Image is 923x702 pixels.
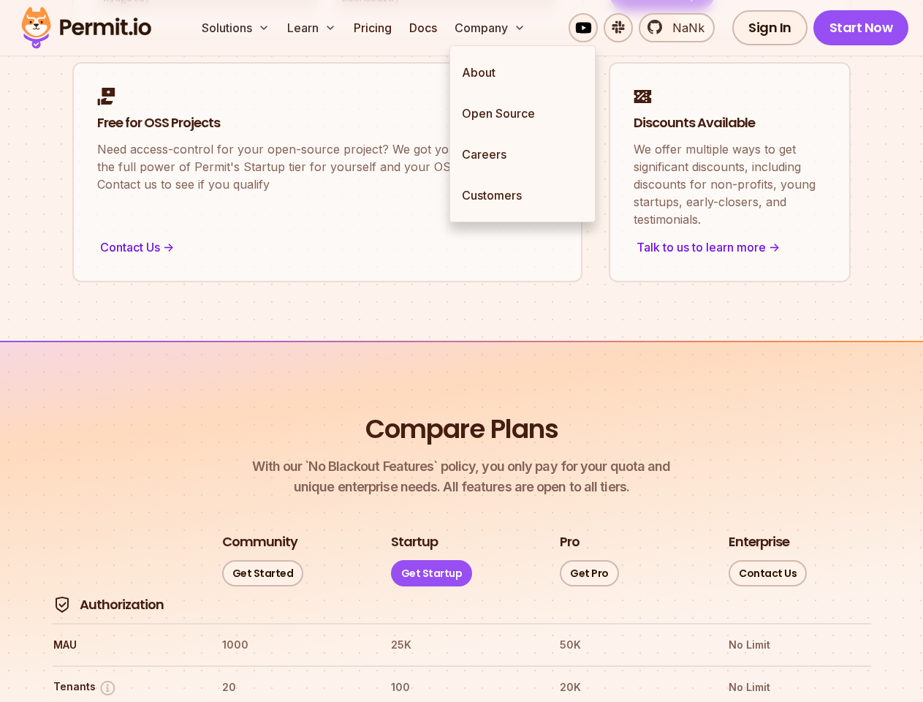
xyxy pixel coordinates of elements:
a: Start Now [813,10,909,45]
h2: Free for OSS Projects [97,114,558,132]
a: Get Started [222,560,304,586]
th: No Limit [728,676,870,699]
th: No Limit [728,633,870,657]
a: Contact Us [729,560,807,586]
h3: Enterprise [729,533,789,551]
span: -> [769,238,780,256]
a: Discounts AvailableWe offer multiple ways to get significant discounts, including discounts for n... [609,62,851,283]
a: NaNk [639,13,715,42]
a: About [450,52,595,93]
img: Permit logo [15,3,158,53]
span: NaNk [664,19,704,37]
a: Free for OSS ProjectsNeed access-control for your open-source project? We got you covered! Enjoy ... [72,62,582,283]
a: Customers [450,175,595,216]
th: 50K [559,633,702,657]
span: With our `No Blackout Features` policy, you only pay for your quota and [252,456,670,477]
button: Learn [281,13,342,42]
h4: Authorization [80,596,164,614]
h3: Community [222,533,297,551]
a: Get Startup [391,560,473,586]
a: Get Pro [560,560,619,586]
th: MAU [53,633,195,657]
th: 20 [221,676,364,699]
h3: Pro [560,533,580,551]
a: Pricing [348,13,398,42]
p: We offer multiple ways to get significant discounts, including discounts for non-profits, young s... [634,140,826,228]
button: Solutions [196,13,276,42]
h2: Discounts Available [634,114,826,132]
a: Sign In [732,10,808,45]
div: Contact Us [97,237,558,257]
img: Authorization [53,596,71,614]
th: 25K [390,633,533,657]
p: unique enterprise needs. All features are open to all tiers. [252,456,670,497]
button: Tenants [53,679,117,697]
button: Company [449,13,531,42]
p: Need access-control for your open-source project? We got you covered! Enjoy the full power of Per... [97,140,558,193]
a: Open Source [450,93,595,134]
span: -> [163,238,174,256]
h2: Compare Plans [365,411,558,448]
a: Careers [450,134,595,175]
th: 100 [390,676,533,699]
div: Talk to us to learn more [634,237,826,257]
th: 1000 [221,633,364,657]
h3: Startup [391,533,438,551]
th: 20K [559,676,702,699]
a: Docs [403,13,443,42]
